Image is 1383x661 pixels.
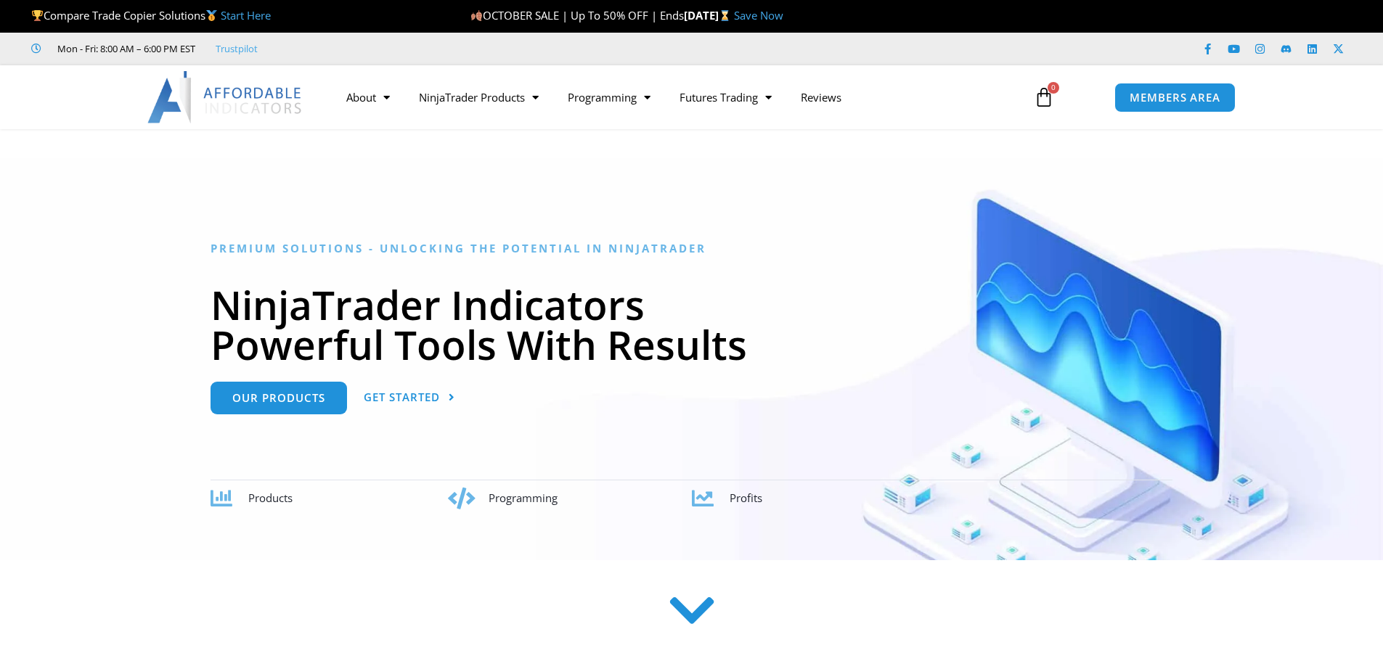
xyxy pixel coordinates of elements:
[730,490,762,505] span: Profits
[364,392,440,403] span: Get Started
[221,8,271,22] a: Start Here
[31,8,271,22] span: Compare Trade Copier Solutions
[471,10,482,21] img: 🍂
[211,284,1172,364] h1: NinjaTrader Indicators Powerful Tools With Results
[489,490,558,505] span: Programming
[211,242,1172,255] h6: Premium Solutions - Unlocking the Potential in NinjaTrader
[216,40,258,57] a: Trustpilot
[54,40,195,57] span: Mon - Fri: 8:00 AM – 6:00 PM EST
[248,490,293,505] span: Products
[734,8,783,22] a: Save Now
[553,81,665,114] a: Programming
[1012,76,1076,118] a: 0
[332,81,404,114] a: About
[665,81,786,114] a: Futures Trading
[147,71,303,123] img: LogoAI | Affordable Indicators – NinjaTrader
[786,81,856,114] a: Reviews
[1130,92,1220,103] span: MEMBERS AREA
[206,10,217,21] img: 🥇
[332,81,1017,114] nav: Menu
[232,393,325,403] span: Our Products
[470,8,684,22] span: OCTOBER SALE | Up To 50% OFF | Ends
[719,10,730,21] img: ⌛
[32,10,43,21] img: 🏆
[364,382,455,414] a: Get Started
[1048,82,1059,94] span: 0
[404,81,553,114] a: NinjaTrader Products
[211,382,347,414] a: Our Products
[1114,83,1236,112] a: MEMBERS AREA
[684,8,734,22] strong: [DATE]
